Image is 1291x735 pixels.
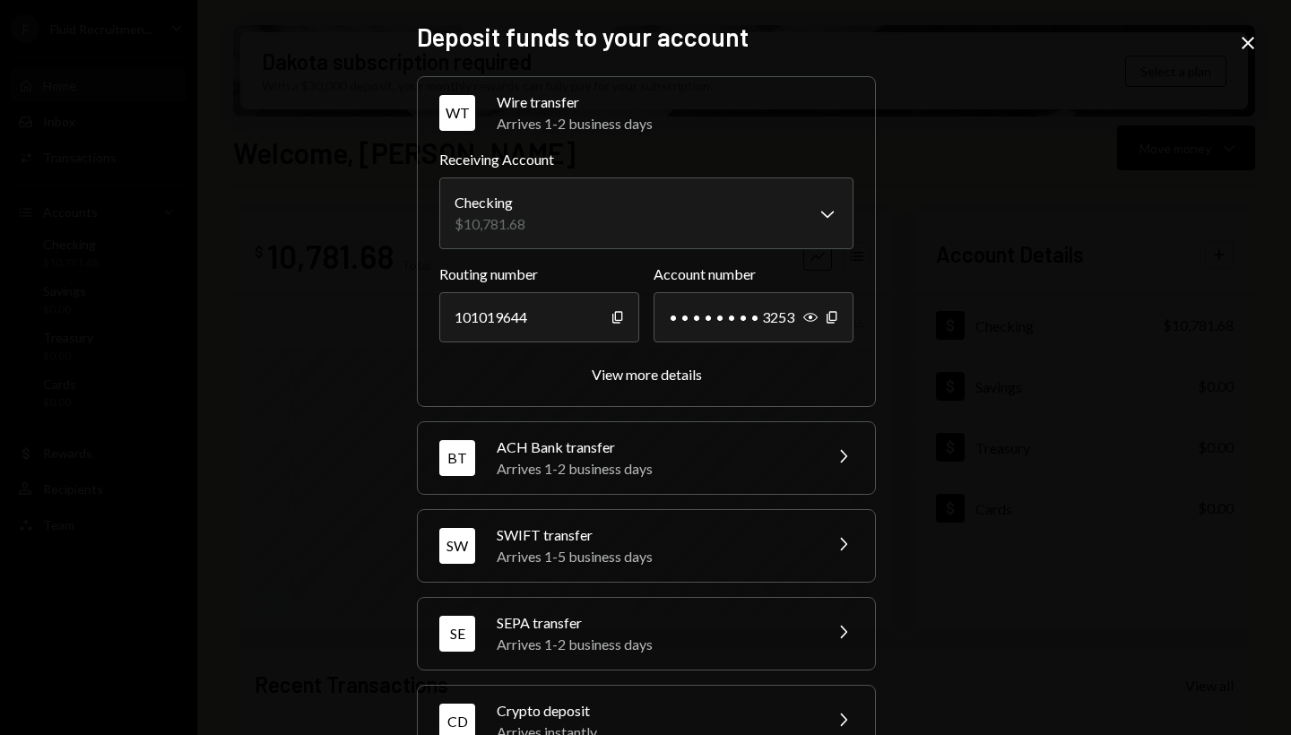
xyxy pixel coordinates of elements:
div: Arrives 1-2 business days [497,113,853,134]
button: SESEPA transferArrives 1-2 business days [418,598,875,670]
button: SWSWIFT transferArrives 1-5 business days [418,510,875,582]
div: Wire transfer [497,91,853,113]
div: • • • • • • • • 3253 [654,292,853,342]
div: Arrives 1-5 business days [497,546,810,567]
h2: Deposit funds to your account [417,20,874,55]
label: Receiving Account [439,149,853,170]
div: View more details [592,366,702,383]
button: Receiving Account [439,177,853,249]
button: BTACH Bank transferArrives 1-2 business days [418,422,875,494]
button: WTWire transferArrives 1-2 business days [418,77,875,149]
label: Routing number [439,264,639,285]
div: ACH Bank transfer [497,437,810,458]
div: Crypto deposit [497,700,810,722]
div: SW [439,528,475,564]
button: View more details [592,366,702,385]
div: 101019644 [439,292,639,342]
div: SWIFT transfer [497,524,810,546]
div: WTWire transferArrives 1-2 business days [439,149,853,385]
div: Arrives 1-2 business days [497,458,810,480]
div: BT [439,440,475,476]
label: Account number [654,264,853,285]
div: WT [439,95,475,131]
div: Arrives 1-2 business days [497,634,810,655]
div: SEPA transfer [497,612,810,634]
div: SE [439,616,475,652]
